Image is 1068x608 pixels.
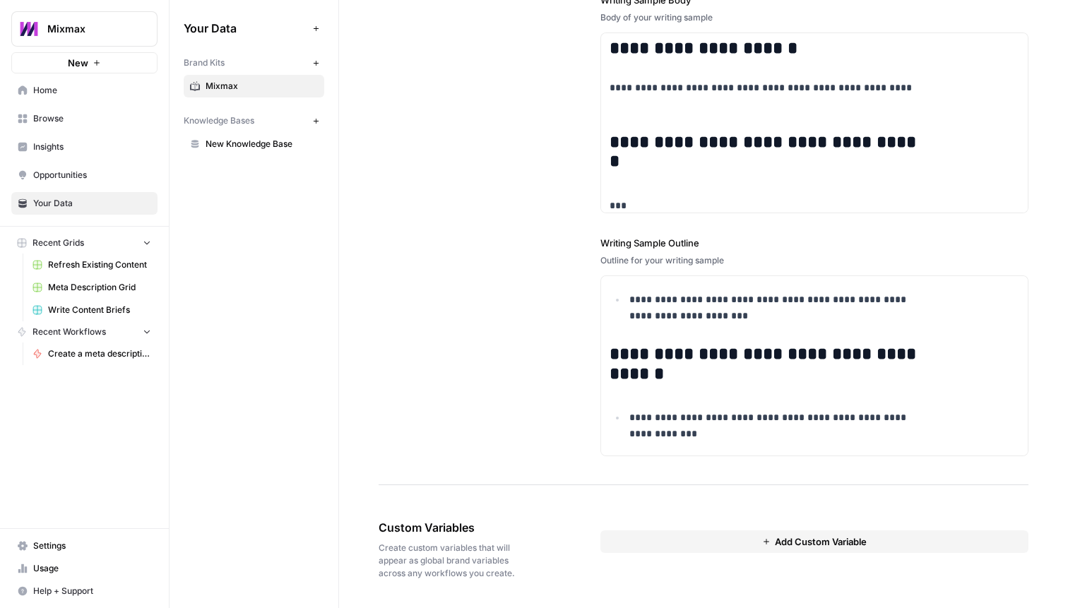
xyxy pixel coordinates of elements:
[11,192,158,215] a: Your Data
[33,197,151,210] span: Your Data
[33,562,151,575] span: Usage
[600,254,1028,267] div: Outline for your writing sample
[11,580,158,602] button: Help + Support
[11,107,158,130] a: Browse
[16,16,42,42] img: Mixmax Logo
[184,20,307,37] span: Your Data
[600,11,1028,24] div: Body of your writing sample
[11,52,158,73] button: New
[33,112,151,125] span: Browse
[48,258,151,271] span: Refresh Existing Content
[11,164,158,186] a: Opportunities
[11,11,158,47] button: Workspace: Mixmax
[47,22,133,36] span: Mixmax
[33,169,151,181] span: Opportunities
[32,237,84,249] span: Recent Grids
[379,542,521,580] span: Create custom variables that will appear as global brand variables across any workflows you create.
[48,347,151,360] span: Create a meta description ([PERSON_NAME])
[11,136,158,158] a: Insights
[184,75,324,97] a: Mixmax
[26,276,158,299] a: Meta Description Grid
[32,326,106,338] span: Recent Workflows
[600,236,1028,250] label: Writing Sample Outline
[11,321,158,342] button: Recent Workflows
[68,56,88,70] span: New
[33,141,151,153] span: Insights
[11,535,158,557] a: Settings
[26,254,158,276] a: Refresh Existing Content
[379,519,521,536] span: Custom Variables
[48,281,151,294] span: Meta Description Grid
[26,342,158,365] a: Create a meta description ([PERSON_NAME])
[11,79,158,102] a: Home
[48,304,151,316] span: Write Content Briefs
[206,80,318,93] span: Mixmax
[33,84,151,97] span: Home
[600,530,1028,553] button: Add Custom Variable
[26,299,158,321] a: Write Content Briefs
[184,114,254,127] span: Knowledge Bases
[11,232,158,254] button: Recent Grids
[184,133,324,155] a: New Knowledge Base
[11,557,158,580] a: Usage
[206,138,318,150] span: New Knowledge Base
[33,540,151,552] span: Settings
[33,585,151,597] span: Help + Support
[184,56,225,69] span: Brand Kits
[775,535,867,549] span: Add Custom Variable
